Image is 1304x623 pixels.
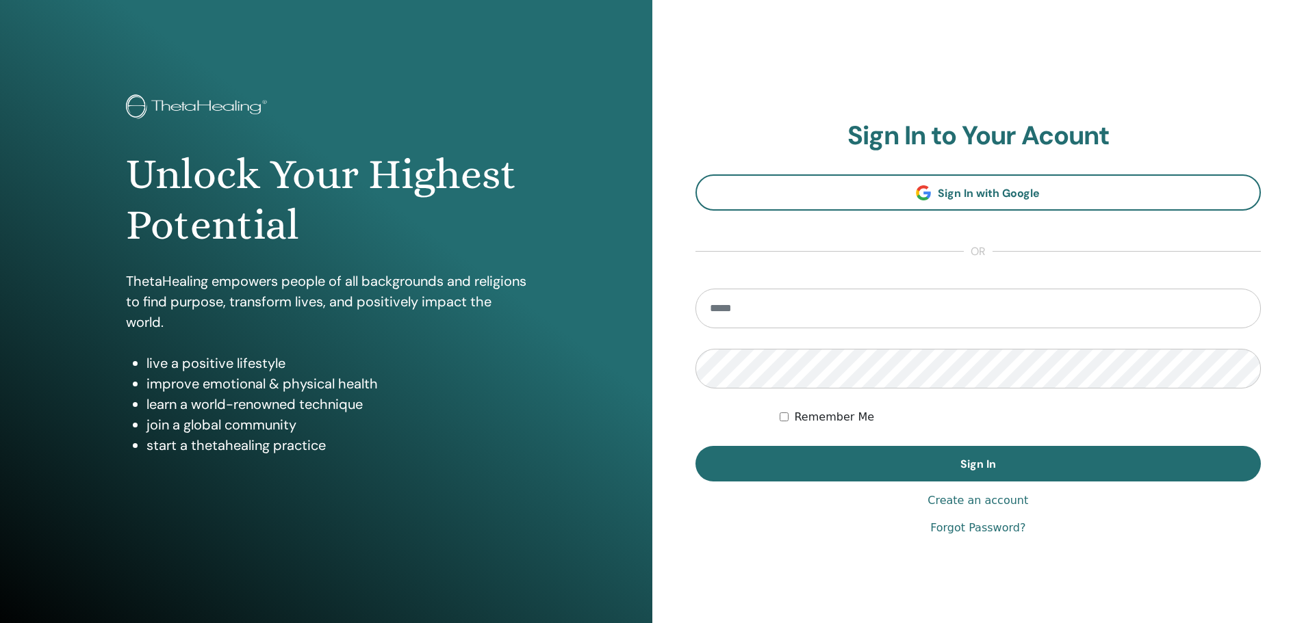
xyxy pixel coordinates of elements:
a: Create an account [928,492,1028,509]
button: Sign In [695,446,1262,481]
li: improve emotional & physical health [146,373,526,394]
li: live a positive lifestyle [146,353,526,373]
span: Sign In with Google [938,186,1040,200]
li: start a thetahealing practice [146,435,526,455]
span: Sign In [960,457,996,471]
label: Remember Me [794,409,874,425]
p: ThetaHealing empowers people of all backgrounds and religions to find purpose, transform lives, a... [126,271,526,332]
a: Sign In with Google [695,174,1262,211]
div: Keep me authenticated indefinitely or until I manually logout [780,409,1261,425]
h1: Unlock Your Highest Potential [126,149,526,251]
h2: Sign In to Your Acount [695,120,1262,152]
a: Forgot Password? [930,520,1025,536]
li: learn a world-renowned technique [146,394,526,414]
span: or [964,243,993,260]
li: join a global community [146,414,526,435]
